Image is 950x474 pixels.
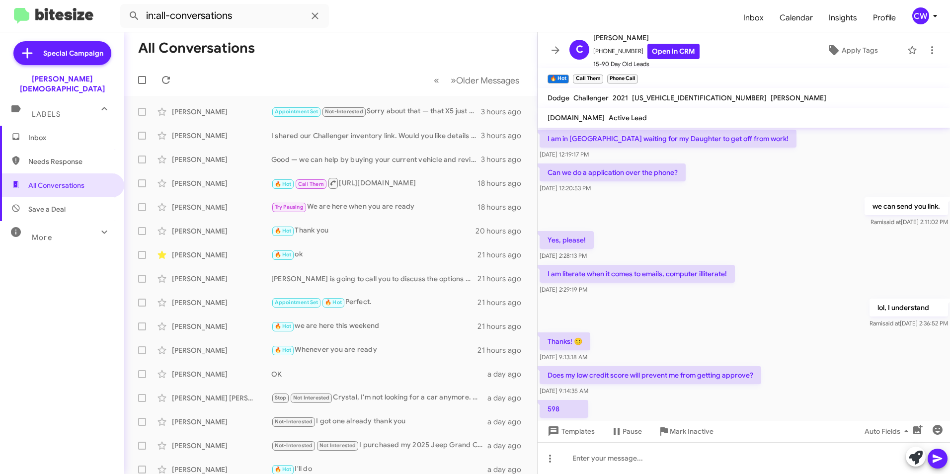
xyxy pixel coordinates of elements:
[540,332,590,350] p: Thanks! 🙂
[275,181,292,187] span: 🔥 Hot
[43,48,103,58] span: Special Campaign
[801,41,902,59] button: Apply Tags
[456,75,519,86] span: Older Messages
[912,7,929,24] div: CW
[573,75,603,83] small: Call Them
[623,422,642,440] span: Pause
[275,395,287,401] span: Stop
[487,393,529,403] div: a day ago
[487,441,529,451] div: a day ago
[271,297,477,308] div: Perfect.
[138,40,255,56] h1: All Conversations
[172,250,271,260] div: [PERSON_NAME]
[275,251,292,258] span: 🔥 Hot
[172,321,271,331] div: [PERSON_NAME]
[481,107,529,117] div: 3 hours ago
[275,204,304,210] span: Try Pausing
[540,130,796,148] p: I am in [GEOGRAPHIC_DATA] waiting for my Daughter to get off from work!
[271,225,475,237] div: Thank you
[593,44,700,59] span: [PHONE_NUMBER]
[275,299,318,306] span: Appointment Set
[271,344,477,356] div: Whenever you are ready
[603,422,650,440] button: Pause
[538,422,603,440] button: Templates
[477,250,529,260] div: 21 hours ago
[540,151,589,158] span: [DATE] 12:19:17 PM
[275,108,318,115] span: Appointment Set
[882,319,900,327] span: said at
[172,107,271,117] div: [PERSON_NAME]
[632,93,767,102] span: [US_VEHICLE_IDENTIFICATION_NUMBER]
[540,163,686,181] p: Can we do a application over the phone?
[428,70,525,90] nav: Page navigation example
[271,440,487,451] div: I purchased my 2025 Jeep Grand Cherokee Limited at [PERSON_NAME] in July. Thank you for reaching ...
[865,3,904,32] a: Profile
[275,418,313,425] span: Not-Interested
[540,387,588,395] span: [DATE] 9:14:35 AM
[842,41,878,59] span: Apply Tags
[540,353,587,361] span: [DATE] 9:13:18 AM
[477,345,529,355] div: 21 hours ago
[172,393,271,403] div: [PERSON_NAME] [PERSON_NAME]
[865,197,948,215] p: we can send you link.
[487,417,529,427] div: a day ago
[275,323,292,329] span: 🔥 Hot
[172,226,271,236] div: [PERSON_NAME]
[271,201,477,213] div: We are here when you are ready
[573,93,609,102] span: Challenger
[172,202,271,212] div: [PERSON_NAME]
[670,422,713,440] span: Mark Inactive
[120,4,329,28] input: Search
[172,131,271,141] div: [PERSON_NAME]
[325,108,363,115] span: Not-Interested
[477,178,529,188] div: 18 hours ago
[271,369,487,379] div: OK
[481,131,529,141] div: 3 hours ago
[548,93,569,102] span: Dodge
[271,177,477,189] div: [URL][DOMAIN_NAME]
[540,184,591,192] span: [DATE] 12:20:53 PM
[28,133,113,143] span: Inbox
[481,155,529,164] div: 3 hours ago
[540,286,587,293] span: [DATE] 2:29:19 PM
[477,321,529,331] div: 21 hours ago
[271,392,487,403] div: Crystal, I'm not looking for a car anymore. We bought it [DATE]. Please stop texting me.
[871,218,948,226] span: Rami [DATE] 2:11:02 PM
[821,3,865,32] a: Insights
[477,202,529,212] div: 18 hours ago
[904,7,939,24] button: CW
[275,442,313,449] span: Not-Interested
[487,369,529,379] div: a day ago
[428,70,445,90] button: Previous
[771,93,826,102] span: [PERSON_NAME]
[172,369,271,379] div: [PERSON_NAME]
[271,416,487,427] div: I got one already thank you
[319,442,356,449] span: Not Interested
[540,265,735,283] p: I am literate when it comes to emails, computer illiterate!
[540,231,594,249] p: Yes, please!
[28,157,113,166] span: Needs Response
[870,299,948,316] p: lol, I understand
[546,422,595,440] span: Templates
[275,347,292,353] span: 🔥 Hot
[477,298,529,308] div: 21 hours ago
[271,106,481,117] div: Sorry about that — that X5 just sold. Would you like me to check similar available X5s, set a vie...
[275,228,292,234] span: 🔥 Hot
[28,204,66,214] span: Save a Deal
[772,3,821,32] a: Calendar
[172,345,271,355] div: [PERSON_NAME]
[540,366,761,384] p: Does my low credit score will prevent me from getting approve?
[735,3,772,32] a: Inbox
[477,274,529,284] div: 21 hours ago
[451,74,456,86] span: »
[870,319,948,327] span: Rami [DATE] 2:36:52 PM
[32,233,52,242] span: More
[172,274,271,284] div: [PERSON_NAME]
[883,218,901,226] span: said at
[540,252,587,259] span: [DATE] 2:28:13 PM
[172,417,271,427] div: [PERSON_NAME]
